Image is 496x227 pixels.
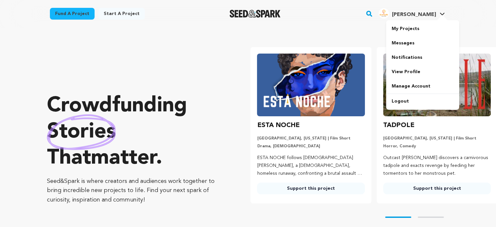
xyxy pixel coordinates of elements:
[230,10,281,18] a: Seed&Spark Homepage
[379,8,389,19] img: d2ead2e32bf785d9.png
[386,94,459,108] a: Logout
[47,93,224,171] p: Crowdfunding that .
[98,8,145,20] a: Start a project
[377,7,446,19] a: Luật D.'s Profile
[383,136,491,141] p: [GEOGRAPHIC_DATA], [US_STATE] | Film Short
[47,177,224,205] p: Seed&Spark is where creators and audiences work together to bring incredible new projects to life...
[386,79,459,93] a: Manage Account
[386,65,459,79] a: View Profile
[383,183,491,194] a: Support this project
[230,10,281,18] img: Seed&Spark Logo Dark Mode
[386,22,459,36] a: My Projects
[47,114,116,150] img: hand sketched image
[257,120,299,131] h3: ESTA NOCHE
[257,154,365,177] p: ESTA NOCHE follows [DEMOGRAPHIC_DATA] [PERSON_NAME], a [DEMOGRAPHIC_DATA], homeless runaway, conf...
[379,8,436,19] div: Luật D.'s Profile
[91,148,156,169] span: matter
[257,144,365,149] p: Drama, [DEMOGRAPHIC_DATA]
[386,36,459,50] a: Messages
[386,50,459,65] a: Notifications
[50,8,95,20] a: Fund a project
[257,183,365,194] a: Support this project
[392,12,436,17] span: [PERSON_NAME]
[383,154,491,177] p: Outcast [PERSON_NAME] discovers a carnivorous tadpole and exacts revenge by feeding her tormentor...
[377,7,446,21] span: Luật D.'s Profile
[383,144,491,149] p: Horror, Comedy
[257,54,365,116] img: ESTA NOCHE image
[383,120,414,131] h3: TADPOLE
[257,136,365,141] p: [GEOGRAPHIC_DATA], [US_STATE] | Film Short
[383,54,491,116] img: TADPOLE image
